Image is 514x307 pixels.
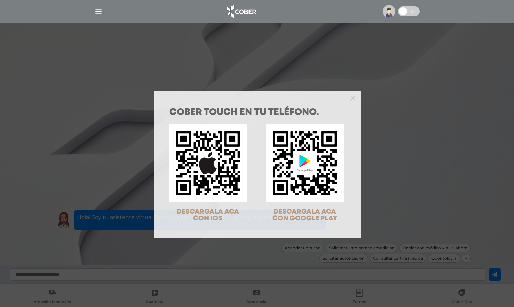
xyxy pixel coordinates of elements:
[169,108,345,117] h1: COBER TOUCH en tu teléfono.
[272,209,337,222] span: DESCARGALA ACA CON GOOGLE PLAY
[177,209,239,222] span: DESCARGALA ACA CON IOS
[266,124,344,202] img: qr-code
[169,124,247,202] img: qr-code
[350,95,355,101] button: Close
